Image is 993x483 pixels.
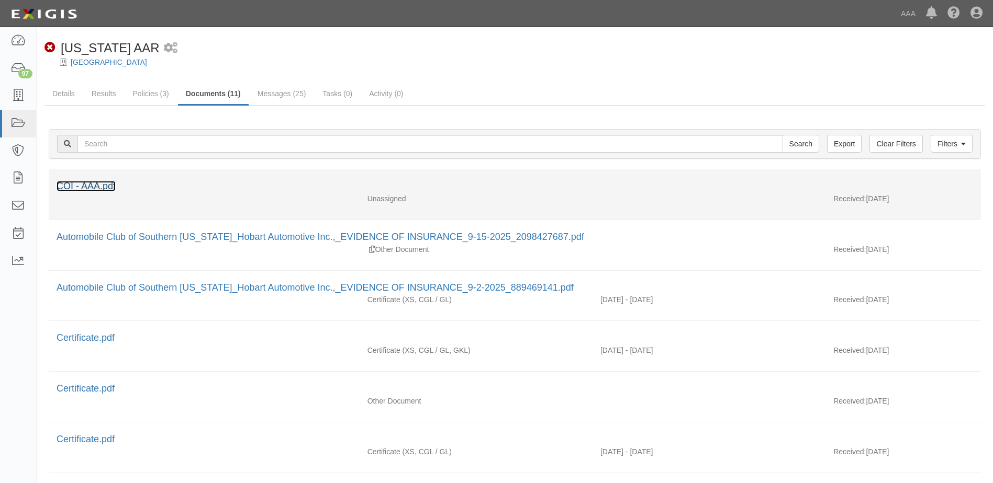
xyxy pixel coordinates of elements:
a: Policies (3) [125,83,176,104]
i: 1 scheduled workflow [164,43,177,54]
div: Excess/Umbrella Liability Commercial General Liability / Garage Liability Garage Keepers Liability [360,345,593,355]
div: [DATE] [825,193,981,209]
a: AAA [896,3,921,24]
div: [DATE] [825,244,981,260]
a: Certificate.pdf [57,383,115,394]
p: Received: [833,244,866,255]
p: Received: [833,193,866,204]
span: [US_STATE] AAR [61,41,160,55]
div: Effective - Expiration [593,396,825,396]
div: COI - AAA.pdf [57,180,973,193]
p: Received: [833,446,866,457]
div: Effective 09/27/2024 - Expiration 09/27/2025 [593,446,825,457]
a: Filters [931,135,973,153]
a: COI - AAA.pdf [57,181,116,191]
a: Documents (11) [178,83,249,106]
div: Duplicate [369,244,375,255]
i: Non-Compliant [44,42,55,53]
div: California AAR [44,39,160,57]
a: Automobile Club of Southern [US_STATE]_Hobart Automotive Inc.,_EVIDENCE OF INSURANCE_9-2-2025_889... [57,282,574,293]
a: Automobile Club of Southern [US_STATE]_Hobart Automotive Inc.,_EVIDENCE OF INSURANCE_9-15-2025_20... [57,232,584,242]
div: [DATE] [825,345,981,361]
a: Export [827,135,862,153]
a: Activity (0) [361,83,411,104]
a: Certificate.pdf [57,434,115,444]
a: Details [44,83,83,104]
div: Other Document [360,396,593,406]
a: Certificate.pdf [57,332,115,343]
div: Certificate.pdf [57,382,973,396]
div: [DATE] [825,396,981,411]
img: logo-5460c22ac91f19d4615b14bd174203de0afe785f0fc80cf4dbbc73dc1793850b.png [8,5,80,24]
div: Excess/Umbrella Liability Commercial General Liability / Garage Liability [360,294,593,305]
div: Effective 09/27/2024 - Expiration 09/27/2025 [593,345,825,355]
div: Automobile Club of Southern California_Hobart Automotive Inc.,_EVIDENCE OF INSURANCE_9-2-2025_889... [57,281,973,295]
div: Unassigned [360,193,593,204]
a: Tasks (0) [315,83,360,104]
p: Received: [833,294,866,305]
div: [DATE] [825,446,981,462]
div: Excess/Umbrella Liability Commercial General Liability / Garage Liability [360,446,593,457]
div: Other Document [360,244,593,255]
div: Certificate.pdf [57,331,973,345]
p: Received: [833,345,866,355]
div: Effective 09/27/2025 - Expiration 09/27/2026 [593,294,825,305]
i: Help Center - Complianz [947,7,960,20]
p: Received: [833,396,866,406]
div: Certificate.pdf [57,433,973,446]
a: Results [84,83,124,104]
input: Search [77,135,783,153]
a: Clear Filters [869,135,922,153]
div: Automobile Club of Southern California_Hobart Automotive Inc.,_EVIDENCE OF INSURANCE_9-15-2025_20... [57,231,973,244]
div: 97 [18,69,32,78]
div: Effective - Expiration [593,244,825,245]
input: Search [783,135,819,153]
a: Messages (25) [250,83,314,104]
div: [DATE] [825,294,981,310]
a: [GEOGRAPHIC_DATA] [71,58,147,66]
